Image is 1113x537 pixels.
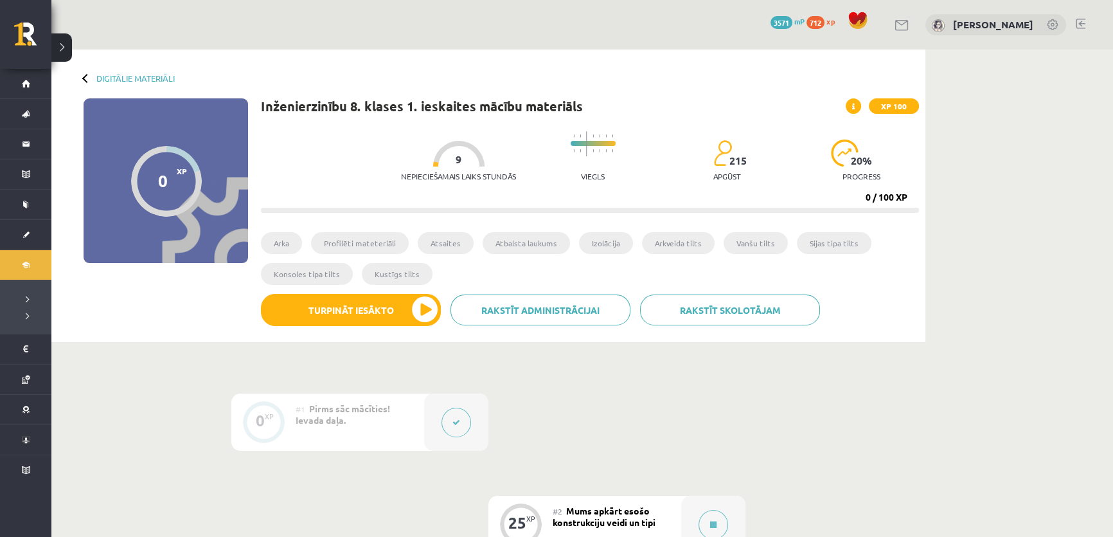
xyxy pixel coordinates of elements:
[794,16,805,26] span: mP
[605,149,607,152] img: icon-short-line-57e1e144782c952c97e751825c79c345078a6d821885a25fce030b3d8c18986b.svg
[553,505,655,528] span: Mums apkārt esošo konstrukciju veidi un tipi
[599,134,600,138] img: icon-short-line-57e1e144782c952c97e751825c79c345078a6d821885a25fce030b3d8c18986b.svg
[296,404,305,414] span: #1
[508,517,526,529] div: 25
[296,403,390,426] span: Pirms sāc mācīties! Ievada daļa.
[592,149,594,152] img: icon-short-line-57e1e144782c952c97e751825c79c345078a6d821885a25fce030b3d8c18986b.svg
[605,134,607,138] img: icon-short-line-57e1e144782c952c97e751825c79c345078a6d821885a25fce030b3d8c18986b.svg
[261,232,302,254] li: Arka
[418,232,474,254] li: Atsaites
[826,16,835,26] span: xp
[362,263,432,285] li: Kustīgs tilts
[842,172,880,181] p: progress
[713,172,741,181] p: apgūst
[713,140,732,167] img: students-c634bb4e5e11cddfef0936a35e636f08e4e9abd3cc4e673bd6f9a4125e45ecb1.svg
[96,73,175,83] a: Digitālie materiāli
[580,149,581,152] img: icon-short-line-57e1e144782c952c97e751825c79c345078a6d821885a25fce030b3d8c18986b.svg
[851,155,873,167] span: 20 %
[553,506,562,516] span: #2
[640,295,820,325] a: Rakstīt skolotājam
[806,16,824,29] span: 712
[573,149,574,152] img: icon-short-line-57e1e144782c952c97e751825c79c345078a6d821885a25fce030b3d8c18986b.svg
[483,232,570,254] li: Atbalsta laukums
[261,263,353,285] li: Konsoles tipa tilts
[14,23,51,55] a: Rīgas 1. Tālmācības vidusskola
[256,415,265,426] div: 0
[261,98,583,114] h1: Inženierzinību 8. klases 1. ieskaites mācību materiāls
[158,171,168,190] div: 0
[450,295,630,325] a: Rakstīt administrācijai
[456,154,461,165] span: 9
[592,134,594,138] img: icon-short-line-57e1e144782c952c97e751825c79c345078a6d821885a25fce030b3d8c18986b.svg
[526,515,535,522] div: XP
[579,232,633,254] li: Izolācija
[265,413,274,420] div: XP
[724,232,788,254] li: Vanšu tilts
[599,149,600,152] img: icon-short-line-57e1e144782c952c97e751825c79c345078a6d821885a25fce030b3d8c18986b.svg
[573,134,574,138] img: icon-short-line-57e1e144782c952c97e751825c79c345078a6d821885a25fce030b3d8c18986b.svg
[401,172,516,181] p: Nepieciešamais laiks stundās
[177,167,187,176] span: XP
[953,18,1033,31] a: [PERSON_NAME]
[586,131,587,156] img: icon-long-line-d9ea69661e0d244f92f715978eff75569469978d946b2353a9bb055b3ed8787d.svg
[770,16,805,26] a: 3571 mP
[729,155,747,167] span: 215
[612,134,613,138] img: icon-short-line-57e1e144782c952c97e751825c79c345078a6d821885a25fce030b3d8c18986b.svg
[831,140,859,167] img: icon-progress-161ccf0a02000e728c5f80fcf4c31c7af3da0e1684b2b1d7c360e028c24a22f1.svg
[806,16,841,26] a: 712 xp
[580,134,581,138] img: icon-short-line-57e1e144782c952c97e751825c79c345078a6d821885a25fce030b3d8c18986b.svg
[932,19,945,32] img: Ketrija Kuguliņa
[261,294,441,326] button: Turpināt iesākto
[581,172,605,181] p: Viegls
[612,149,613,152] img: icon-short-line-57e1e144782c952c97e751825c79c345078a6d821885a25fce030b3d8c18986b.svg
[770,16,792,29] span: 3571
[797,232,871,254] li: Sijas tipa tilts
[311,232,409,254] li: Profilēti mateteriāli
[869,98,919,114] span: XP 100
[642,232,715,254] li: Arkveida tilts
